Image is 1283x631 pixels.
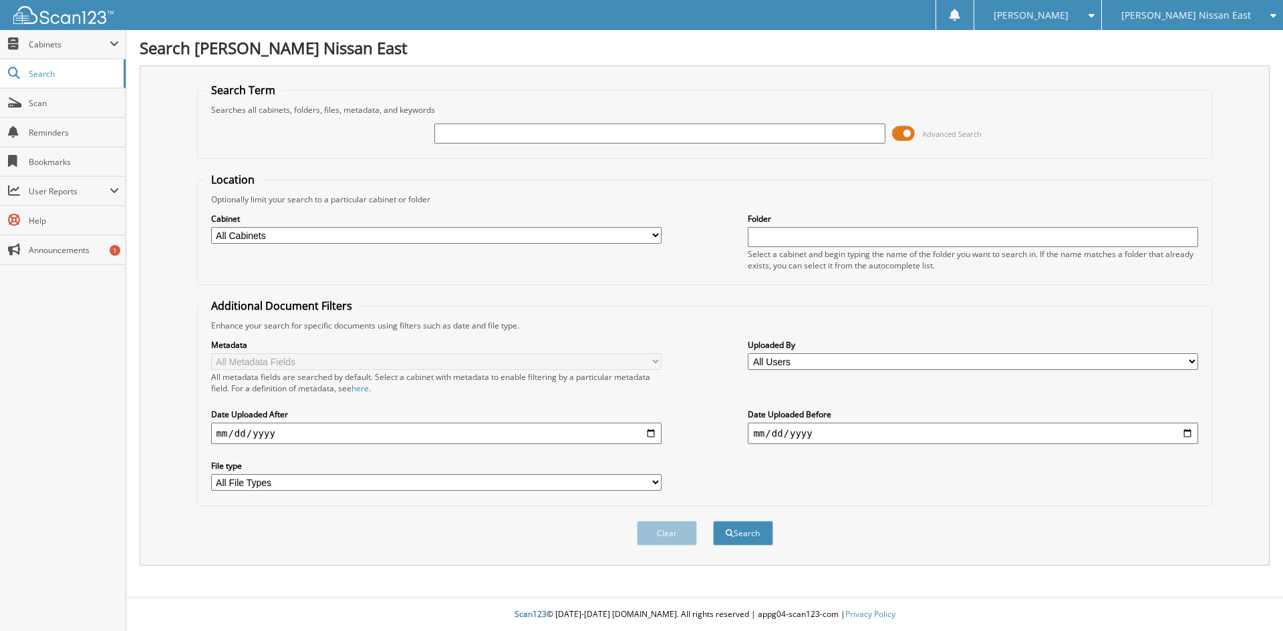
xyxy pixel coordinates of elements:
[211,423,662,444] input: start
[748,339,1198,351] label: Uploaded By
[29,39,110,50] span: Cabinets
[637,521,697,546] button: Clear
[29,186,110,197] span: User Reports
[748,409,1198,420] label: Date Uploaded Before
[748,213,1198,224] label: Folder
[29,156,119,168] span: Bookmarks
[204,104,1205,116] div: Searches all cabinets, folders, files, metadata, and keywords
[748,248,1198,271] div: Select a cabinet and begin typing the name of the folder you want to search in. If the name match...
[204,320,1205,331] div: Enhance your search for specific documents using filters such as date and file type.
[748,423,1198,444] input: end
[204,298,359,313] legend: Additional Document Filters
[211,371,662,394] div: All metadata fields are searched by default. Select a cabinet with metadata to enable filtering b...
[1121,11,1251,19] span: [PERSON_NAME] Nissan East
[13,6,114,24] img: scan123-logo-white.svg
[140,37,1270,59] h1: Search [PERSON_NAME] Nissan East
[211,339,662,351] label: Metadata
[29,215,119,226] span: Help
[126,598,1283,631] div: © [DATE]-[DATE] [DOMAIN_NAME]. All rights reserved | appg04-scan123-com |
[994,11,1068,19] span: [PERSON_NAME]
[204,83,282,97] legend: Search Term
[211,213,662,224] label: Cabinet
[204,172,261,187] legend: Location
[922,129,982,139] span: Advanced Search
[515,608,547,620] span: Scan123
[713,521,773,546] button: Search
[29,127,119,138] span: Reminders
[29,244,119,256] span: Announcements
[110,245,120,256] div: 1
[211,409,662,420] label: Date Uploaded After
[211,460,662,471] label: File type
[204,194,1205,205] div: Optionally limit your search to a particular cabinet or folder
[29,97,119,109] span: Scan
[29,68,117,79] span: Search
[351,383,369,394] a: here
[845,608,895,620] a: Privacy Policy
